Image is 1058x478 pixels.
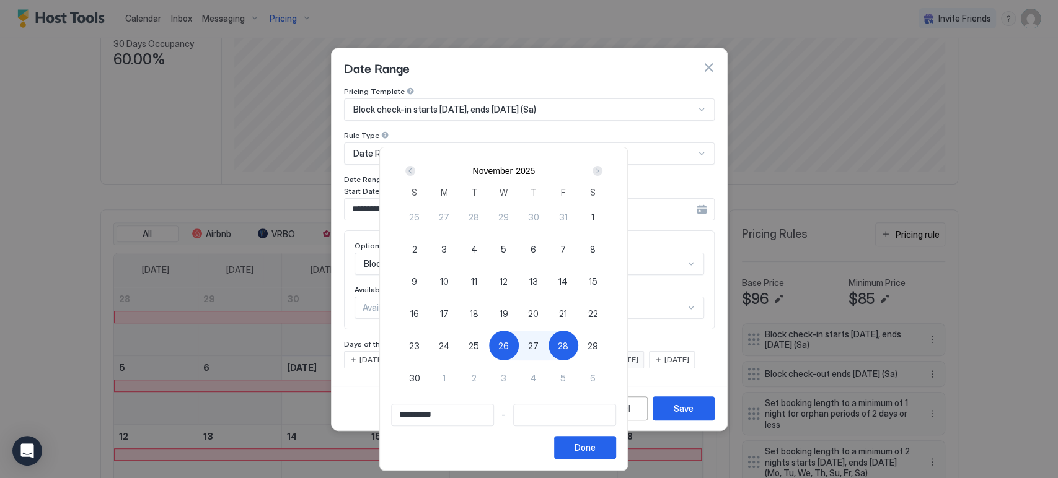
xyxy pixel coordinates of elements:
input: Input Field [392,404,493,425]
span: 4 [531,372,537,385]
span: S [590,186,596,199]
button: 2 [459,363,489,393]
button: 28 [549,331,578,360]
button: 4 [459,234,489,264]
button: 12 [489,266,519,296]
span: 23 [409,339,420,352]
span: 5 [501,243,506,256]
button: 15 [578,266,608,296]
span: 1 [591,211,594,224]
div: Done [575,441,596,454]
button: 26 [489,331,519,360]
span: 14 [558,275,568,288]
span: F [561,186,566,199]
button: 30 [400,363,430,393]
span: T [531,186,537,199]
div: Open Intercom Messenger [12,436,42,466]
span: 31 [559,211,568,224]
button: 5 [549,363,578,393]
button: 27 [519,331,549,360]
span: 7 [560,243,566,256]
button: 10 [430,266,459,296]
span: S [412,186,417,199]
span: 20 [528,307,539,320]
button: 2 [400,234,430,264]
span: 6 [590,372,596,385]
span: 2 [472,372,477,385]
span: 8 [590,243,596,256]
button: 7 [549,234,578,264]
button: 13 [519,266,549,296]
span: 17 [440,307,449,320]
button: 17 [430,298,459,328]
button: 20 [519,298,549,328]
button: 29 [578,331,608,360]
span: 6 [531,243,536,256]
span: 16 [410,307,419,320]
span: 3 [501,372,506,385]
span: 10 [440,275,449,288]
span: 28 [469,211,479,224]
button: November [472,166,513,176]
span: 15 [589,275,597,288]
button: 1 [430,363,459,393]
button: 21 [549,298,578,328]
button: 5 [489,234,519,264]
span: 24 [439,339,450,352]
button: 2025 [516,166,535,176]
span: 5 [560,372,566,385]
button: Next [588,163,605,178]
span: 11 [471,275,477,288]
span: T [471,186,477,199]
span: 18 [470,307,478,320]
button: 11 [459,266,489,296]
span: 3 [441,243,447,256]
span: 25 [469,339,479,352]
span: 1 [443,372,446,385]
button: 6 [578,363,608,393]
button: 9 [400,266,430,296]
span: 28 [558,339,568,352]
span: 13 [529,275,538,288]
button: Prev [403,163,420,178]
span: 30 [409,372,420,385]
span: 26 [498,339,509,352]
button: 28 [459,202,489,232]
span: 21 [559,307,567,320]
span: 30 [528,211,539,224]
span: 9 [412,275,417,288]
button: 19 [489,298,519,328]
button: 29 [489,202,519,232]
span: - [501,409,506,420]
span: 4 [471,243,477,256]
button: 16 [400,298,430,328]
span: 12 [500,275,508,288]
button: 23 [400,331,430,360]
span: W [500,186,508,199]
span: 19 [500,307,508,320]
span: 27 [528,339,539,352]
span: 22 [588,307,598,320]
span: 29 [588,339,598,352]
span: 2 [412,243,417,256]
button: 30 [519,202,549,232]
span: 27 [439,211,449,224]
button: Done [554,436,616,459]
button: 18 [459,298,489,328]
span: 26 [409,211,420,224]
button: 3 [430,234,459,264]
button: 22 [578,298,608,328]
button: 4 [519,363,549,393]
button: 24 [430,331,459,360]
button: 26 [400,202,430,232]
button: 27 [430,202,459,232]
button: 8 [578,234,608,264]
button: 31 [549,202,578,232]
button: 3 [489,363,519,393]
input: Input Field [514,404,615,425]
button: 14 [549,266,578,296]
span: M [441,186,448,199]
button: 1 [578,202,608,232]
